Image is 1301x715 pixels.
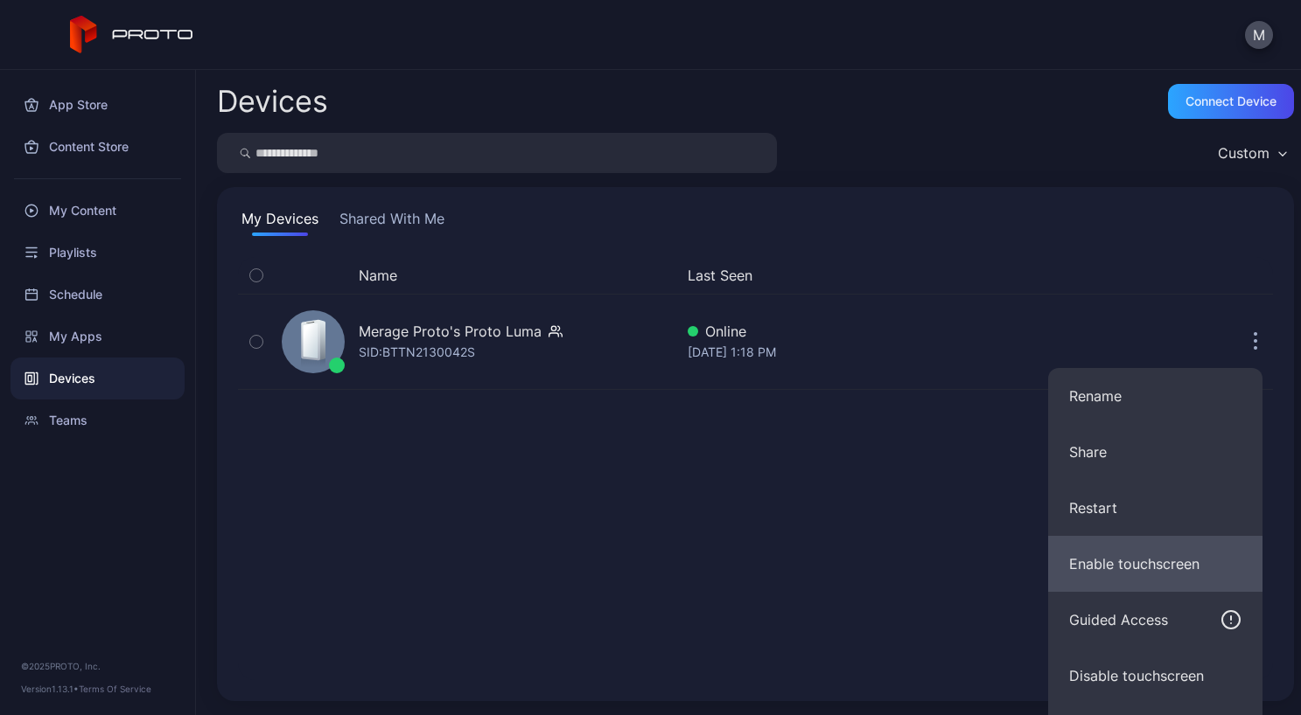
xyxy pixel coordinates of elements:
button: Shared With Me [336,208,448,236]
a: App Store [10,84,185,126]
button: Share [1048,424,1263,480]
div: SID: BTTN2130042S [359,342,475,363]
div: Connect device [1186,94,1277,108]
button: Name [359,265,397,286]
a: Schedule [10,274,185,316]
button: Disable touchscreen [1048,648,1263,704]
span: Version 1.13.1 • [21,684,79,694]
a: Terms Of Service [79,684,151,694]
button: My Devices [238,208,322,236]
div: [DATE] 1:18 PM [688,342,1053,363]
div: © 2025 PROTO, Inc. [21,659,174,673]
button: Custom [1209,133,1294,173]
button: Connect device [1168,84,1294,119]
div: Custom [1218,144,1270,162]
button: Rename [1048,368,1263,424]
a: Teams [10,399,185,441]
a: Devices [10,357,185,399]
div: Merage Proto's Proto Luma [359,321,542,342]
div: Update Device [1060,265,1217,286]
div: Online [688,321,1053,342]
a: My Apps [10,316,185,357]
div: Guided Access [1069,609,1168,630]
a: My Content [10,190,185,232]
a: Playlists [10,232,185,274]
button: Enable touchscreen [1048,536,1263,592]
h2: Devices [217,86,328,117]
a: Content Store [10,126,185,168]
button: Last Seen [688,265,1046,286]
button: M [1245,21,1273,49]
div: Options [1238,265,1273,286]
button: Restart [1048,480,1263,536]
button: Guided Access [1048,592,1263,648]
